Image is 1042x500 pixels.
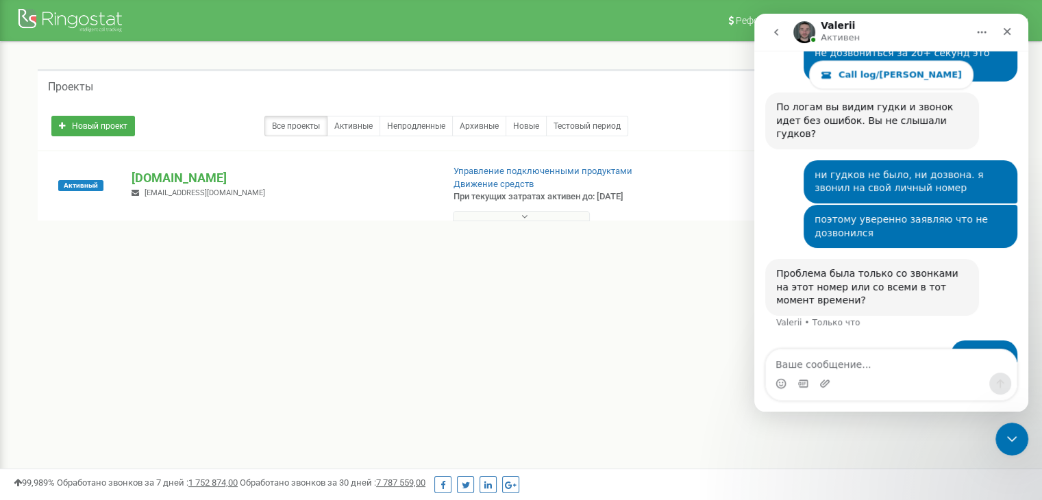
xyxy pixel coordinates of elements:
[736,15,849,26] span: Реферальная программа
[145,188,265,197] span: [EMAIL_ADDRESS][DOMAIN_NAME]
[995,423,1028,455] iframe: Intercom live chat
[454,179,534,189] a: Движение средств
[58,180,103,191] span: Активный
[754,14,1028,412] iframe: Intercom live chat
[14,477,55,488] span: 99,989%
[452,116,506,136] a: Архивные
[240,477,425,488] span: Обработано звонков за 30 дней :
[506,116,547,136] a: Новые
[132,169,431,187] p: [DOMAIN_NAME]
[57,477,238,488] span: Обработано звонков за 7 дней :
[188,477,238,488] u: 1 752 874,00
[380,116,453,136] a: Непродленные
[327,116,380,136] a: Активные
[454,190,673,203] p: При текущих затратах активен до: [DATE]
[546,116,628,136] a: Тестовый период
[48,81,93,93] h5: Проекты
[376,477,425,488] u: 7 787 559,00
[454,166,632,176] a: Управление подключенными продуктами
[264,116,327,136] a: Все проекты
[51,116,135,136] a: Новый проект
